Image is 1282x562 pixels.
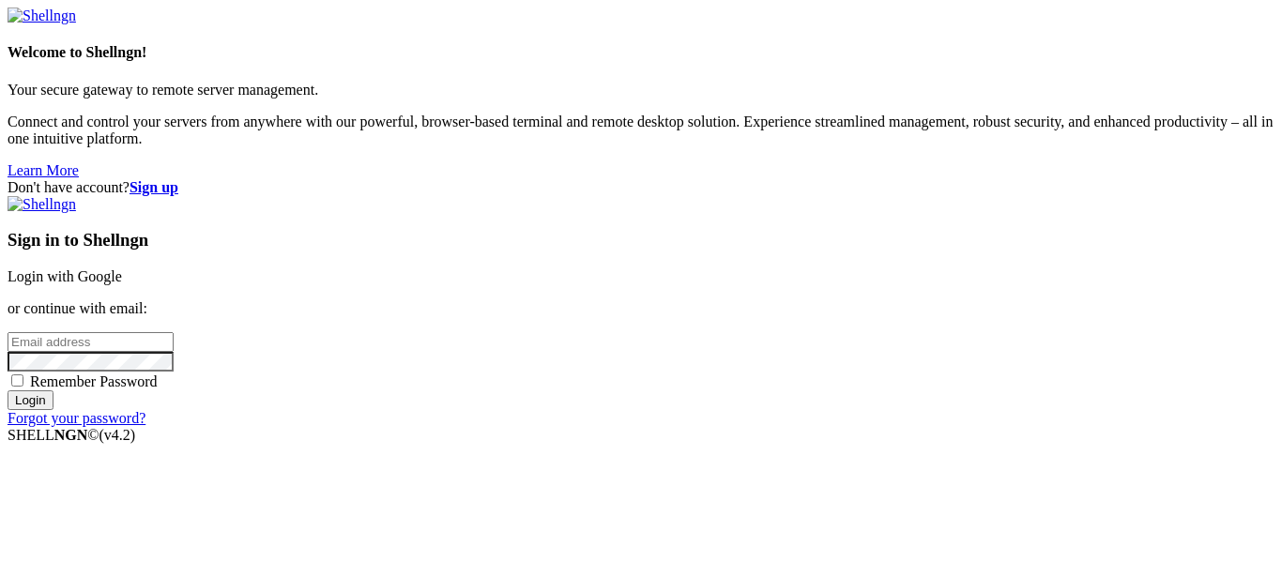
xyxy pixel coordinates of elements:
b: NGN [54,427,88,443]
input: Email address [8,332,174,352]
h3: Sign in to Shellngn [8,230,1274,251]
a: Sign up [130,179,178,195]
p: Connect and control your servers from anywhere with our powerful, browser-based terminal and remo... [8,114,1274,147]
span: 4.2.0 [99,427,136,443]
p: or continue with email: [8,300,1274,317]
a: Login with Google [8,268,122,284]
div: Don't have account? [8,179,1274,196]
input: Login [8,390,53,410]
span: Remember Password [30,373,158,389]
span: SHELL © [8,427,135,443]
p: Your secure gateway to remote server management. [8,82,1274,99]
a: Forgot your password? [8,410,145,426]
img: Shellngn [8,8,76,24]
a: Learn More [8,162,79,178]
input: Remember Password [11,374,23,387]
h4: Welcome to Shellngn! [8,44,1274,61]
img: Shellngn [8,196,76,213]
